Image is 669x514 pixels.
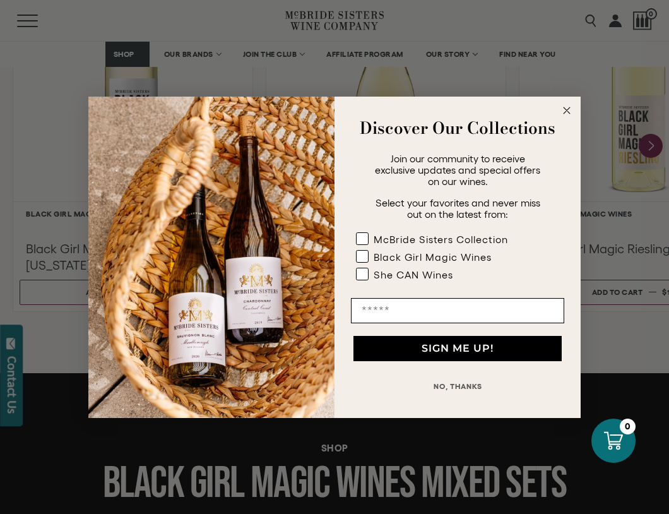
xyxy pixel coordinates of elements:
[376,197,540,220] span: Select your favorites and never miss out on the latest from:
[374,269,453,280] div: She CAN Wines
[374,251,492,263] div: Black Girl Magic Wines
[375,153,540,187] span: Join our community to receive exclusive updates and special offers on our wines.
[559,103,574,118] button: Close dialog
[374,234,508,245] div: McBride Sisters Collection
[353,336,562,361] button: SIGN ME UP!
[620,419,636,434] div: 0
[351,298,564,323] input: Email
[351,374,564,399] button: NO, THANKS
[360,116,555,140] strong: Discover Our Collections
[88,97,334,418] img: 42653730-7e35-4af7-a99d-12bf478283cf.jpeg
